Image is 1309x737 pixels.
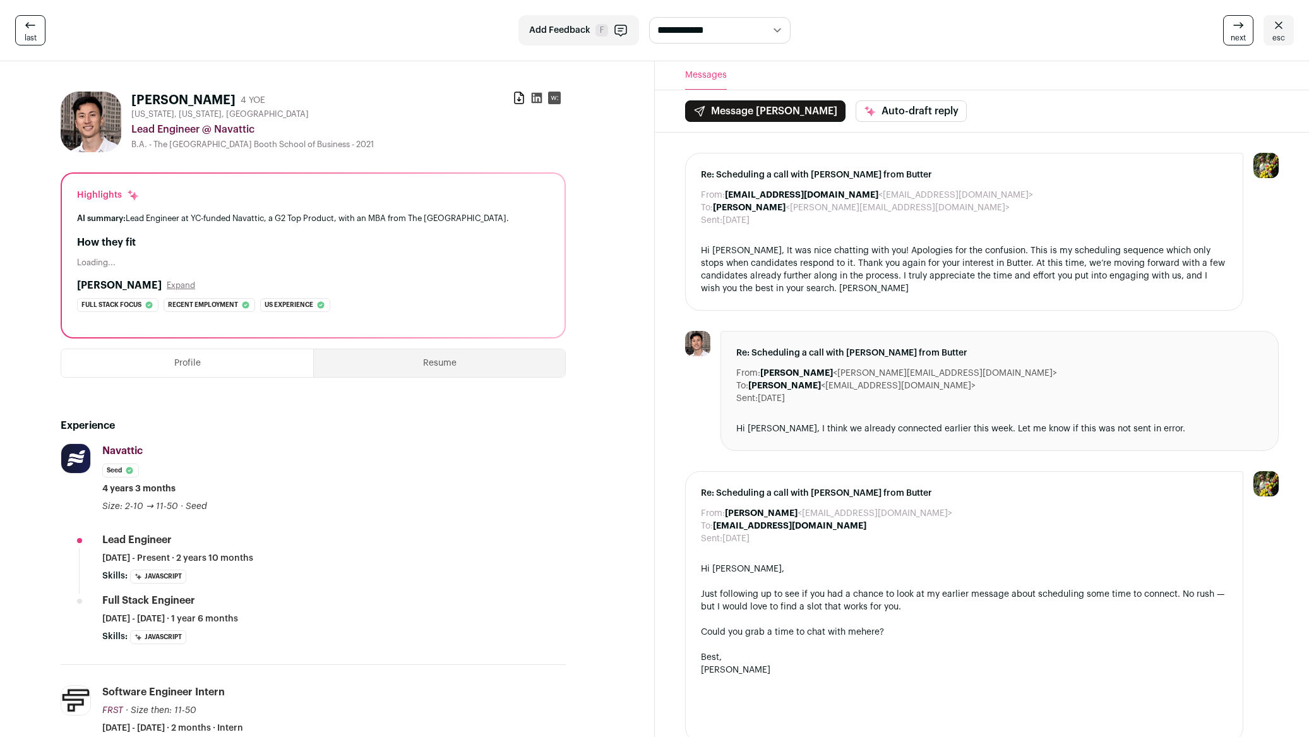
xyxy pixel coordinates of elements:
[736,367,760,380] dt: From:
[701,626,1228,638] div: Could you grab a time to chat with me ?
[61,444,90,473] img: f2c1c23bb0d96570219cb48a6948e91aa097241a79c3ebb4e4aa140d13a29bcd.png
[1223,15,1253,45] a: next
[713,201,1010,214] dd: <[PERSON_NAME][EMAIL_ADDRESS][DOMAIN_NAME]>
[736,347,1264,359] span: Re: Scheduling a call with [PERSON_NAME] from Butter
[725,191,878,200] b: [EMAIL_ADDRESS][DOMAIN_NAME]
[61,349,313,377] button: Profile
[701,214,722,227] dt: Sent:
[15,15,45,45] a: last
[102,613,238,625] span: [DATE] - [DATE] · 1 year 6 months
[1264,15,1294,45] a: esc
[518,15,639,45] button: Add Feedback F
[725,507,952,520] dd: <[EMAIL_ADDRESS][DOMAIN_NAME]>
[102,533,172,547] div: Lead Engineer
[701,563,1228,575] div: Hi [PERSON_NAME],
[748,381,821,390] b: [PERSON_NAME]
[77,258,549,268] div: Loading...
[701,651,1228,664] div: Best,
[722,532,750,545] dd: [DATE]
[736,392,758,405] dt: Sent:
[131,122,566,137] div: Lead Engineer @ Navattic
[102,482,176,495] span: 4 years 3 months
[77,214,126,222] span: AI summary:
[701,189,725,201] dt: From:
[102,502,178,511] span: Size: 2-10 → 11-50
[736,380,748,392] dt: To:
[725,189,1033,201] dd: <[EMAIL_ADDRESS][DOMAIN_NAME]>
[529,24,590,37] span: Add Feedback
[1272,33,1285,43] span: esc
[130,570,186,584] li: JavaScript
[701,507,725,520] dt: From:
[701,520,713,532] dt: To:
[748,380,976,392] dd: <[EMAIL_ADDRESS][DOMAIN_NAME]>
[265,299,313,311] span: Us experience
[701,588,1228,613] div: Just following up to see if you had a chance to look at my earlier message about scheduling some ...
[81,299,141,311] span: Full stack focus
[102,630,128,643] span: Skills:
[314,349,565,377] button: Resume
[186,502,207,511] span: Seed
[685,100,846,122] button: Message [PERSON_NAME]
[77,278,162,293] h2: [PERSON_NAME]
[61,92,121,152] img: 59ed3fc80484580fbdffb3e4f54e1169ca3106cb8b0294332848d742d69c8990
[102,685,225,699] div: Software Engineer Intern
[25,33,37,43] span: last
[1231,33,1246,43] span: next
[102,722,243,734] span: [DATE] - [DATE] · 2 months · Intern
[760,367,1057,380] dd: <[PERSON_NAME][EMAIL_ADDRESS][DOMAIN_NAME]>
[61,418,566,433] h2: Experience
[856,100,967,122] button: Auto-draft reply
[1253,153,1279,178] img: 6689865-medium_jpg
[102,594,195,608] div: Full Stack Engineer
[131,109,309,119] span: [US_STATE], [US_STATE], [GEOGRAPHIC_DATA]
[713,203,786,212] b: [PERSON_NAME]
[102,446,143,456] span: Navattic
[77,235,549,250] h2: How they fit
[701,169,1228,181] span: Re: Scheduling a call with [PERSON_NAME] from Butter
[722,214,750,227] dd: [DATE]
[102,570,128,582] span: Skills:
[167,280,195,291] button: Expand
[760,369,833,378] b: [PERSON_NAME]
[701,201,713,214] dt: To:
[736,422,1264,435] div: Hi [PERSON_NAME], I think we already connected earlier this week. Let me know if this was not sen...
[1253,471,1279,496] img: 6689865-medium_jpg
[595,24,608,37] span: F
[102,706,123,715] span: FRST
[168,299,238,311] span: Recent employment
[102,552,253,565] span: [DATE] - Present · 2 years 10 months
[725,509,798,518] b: [PERSON_NAME]
[685,331,710,356] img: 59ed3fc80484580fbdffb3e4f54e1169ca3106cb8b0294332848d742d69c8990
[701,244,1228,295] div: Hi [PERSON_NAME], It was nice chatting with you! Apologies for the confusion. This is my scheduli...
[131,140,566,150] div: B.A. - The [GEOGRAPHIC_DATA] Booth School of Business - 2021
[126,706,196,715] span: · Size then: 11-50
[130,630,186,644] li: JavaScript
[861,628,880,637] a: here
[685,61,727,90] button: Messages
[758,392,785,405] dd: [DATE]
[102,464,139,477] li: Seed
[701,487,1228,500] span: Re: Scheduling a call with [PERSON_NAME] from Butter
[701,532,722,545] dt: Sent:
[701,664,1228,676] div: [PERSON_NAME]
[61,686,90,715] img: 7055b2e6cc7565d208903464920872a68b42816d67b525f340c64c5754267e18.jpg
[77,189,140,201] div: Highlights
[241,94,265,107] div: 4 YOE
[77,212,549,225] div: Lead Engineer at YC-funded Navattic, a G2 Top Product, with an MBA from The [GEOGRAPHIC_DATA].
[131,92,236,109] h1: [PERSON_NAME]
[713,522,866,530] b: [EMAIL_ADDRESS][DOMAIN_NAME]
[181,500,183,513] span: ·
